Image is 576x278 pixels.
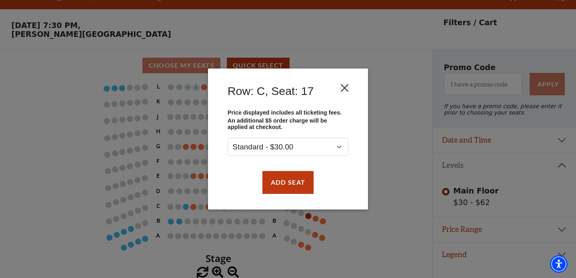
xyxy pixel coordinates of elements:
[262,171,314,193] button: Add Seat
[228,109,348,116] p: Price displayed includes all ticketing fees.
[550,255,568,273] div: Accessibility Menu
[337,81,352,96] button: Close
[228,84,314,98] h4: Row: C, Seat: 17
[228,118,348,131] p: An additional $5 order charge will be applied at checkout.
